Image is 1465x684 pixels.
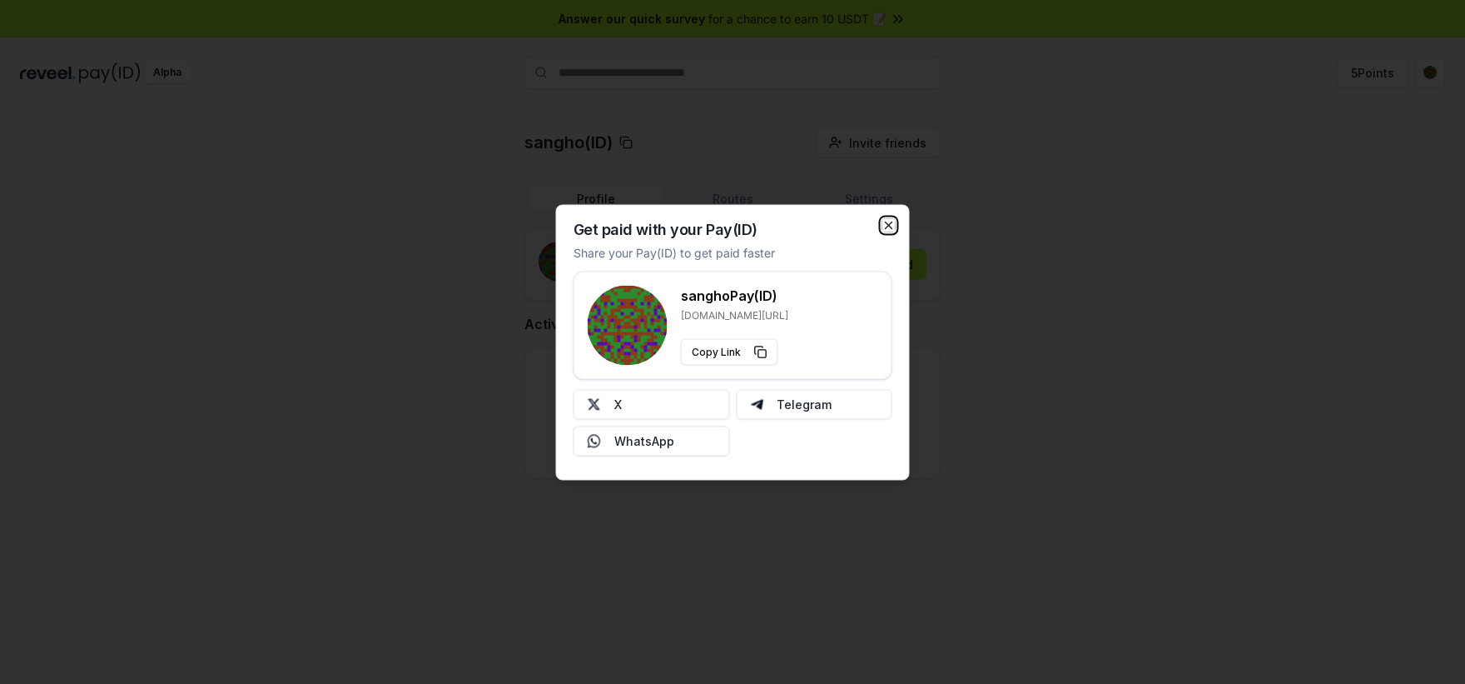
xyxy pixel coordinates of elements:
[681,285,788,305] h3: sangho Pay(ID)
[574,426,730,456] button: WhatsApp
[750,397,763,411] img: Telegram
[588,434,601,447] img: Whatsapp
[681,338,778,365] button: Copy Link
[574,389,730,419] button: X
[574,243,775,261] p: Share your Pay(ID) to get paid faster
[681,308,788,322] p: [DOMAIN_NAME][URL]
[574,222,757,237] h2: Get paid with your Pay(ID)
[736,389,892,419] button: Telegram
[588,397,601,411] img: X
